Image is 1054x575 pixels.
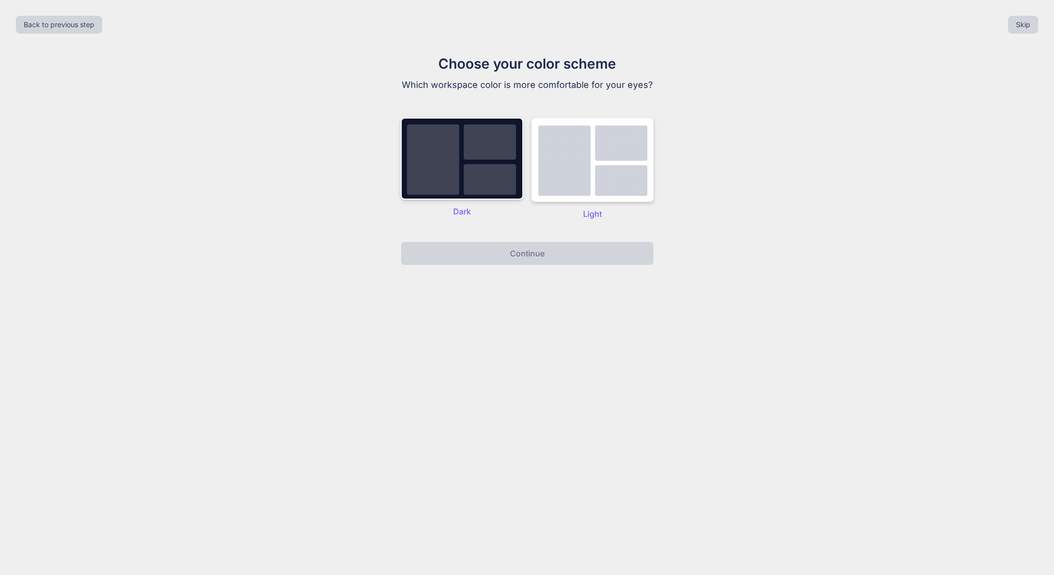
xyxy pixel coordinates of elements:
h1: Choose your color scheme [361,53,693,74]
button: Continue [401,242,654,265]
p: Dark [401,205,523,217]
p: Which workspace color is more comfortable for your eyes? [361,78,693,92]
button: Back to previous step [16,16,102,34]
img: dark [531,118,654,202]
p: Light [531,208,654,220]
img: dark [401,118,523,200]
button: Skip [1008,16,1038,34]
p: Continue [510,247,545,259]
